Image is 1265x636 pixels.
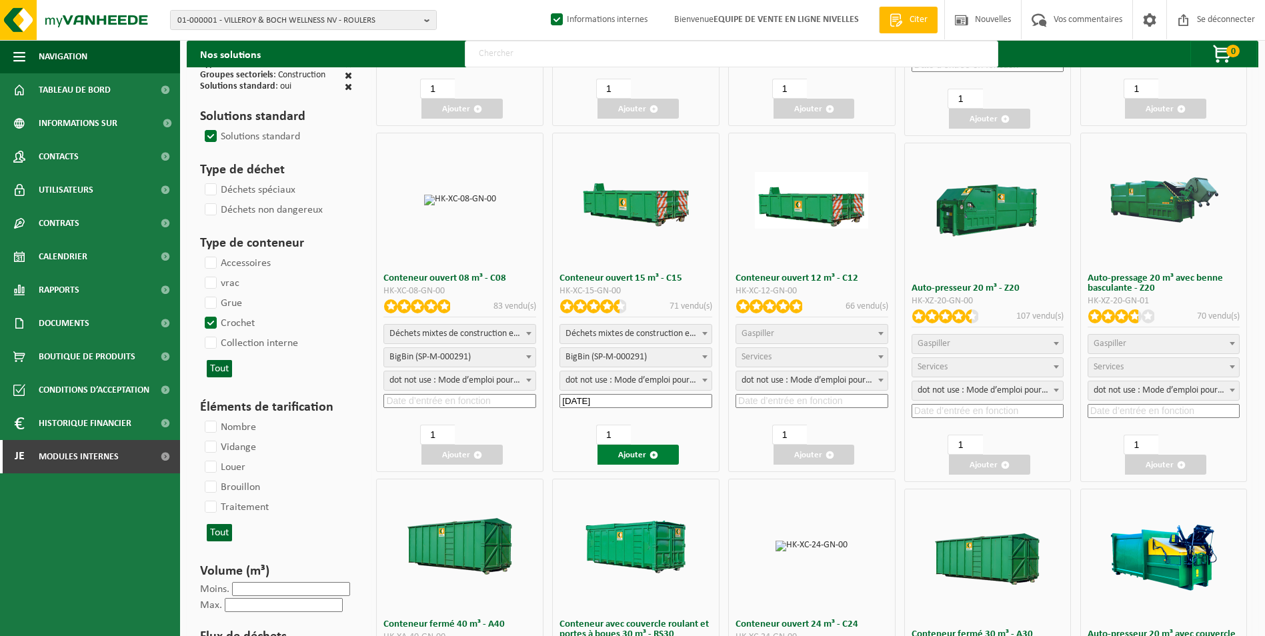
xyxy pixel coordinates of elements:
[39,140,79,173] span: Contacts
[1088,273,1240,293] h3: Auto-pressage 20 m³ avec benne basculante - Z20
[918,362,948,372] span: Services
[1088,381,1240,400] span: dot not use : Manual voor MyVanheede
[170,10,437,30] button: 01-000001 - VILLEROY & BOCH WELLNESS NV - ROULERS
[403,518,517,575] img: HK-XA-40-GN-00
[560,348,712,367] span: BigBin (SP-M-000291)
[714,15,859,25] strong: EQUIPE DE VENTE EN LIGNE NIVELLES
[200,233,352,253] h3: Type de conteneur
[774,445,855,465] button: Ajouter
[736,287,888,296] div: HK-XC-12-GN-00
[597,445,679,465] button: Ajouter
[912,381,1064,400] span: dot not use : Manual voor MyVanheede
[383,394,536,408] input: Date d’entrée en fonction
[202,127,300,147] label: Solutions standard
[1088,404,1240,418] input: Date d’entrée en fonction
[493,299,536,313] p: 83 vendu(s)
[742,329,774,339] span: Gaspiller
[202,200,323,220] label: Déchets non dangereux
[13,440,25,473] span: Je
[202,497,269,517] label: Traitement
[579,172,693,229] img: HK-XC-15-GN-00
[559,394,712,408] input: Date d’entrée en fonction
[560,325,712,343] span: gemengd bouw- en sloopafval (inert en niet inert)
[39,173,93,207] span: Utilisateurs
[421,445,503,465] button: Ajouter
[202,180,295,200] label: Déchets spéciaux
[200,160,352,180] h3: Type de déchet
[674,15,859,25] font: Bienvenue
[1197,309,1240,323] p: 70 vendu(s)
[949,455,1030,475] button: Ajouter
[207,360,232,377] button: Tout
[383,287,536,296] div: HK-XC-08-GN-00
[736,371,888,391] span: dot not use : Manual voor MyVanheede
[187,41,274,67] h2: Nos solutions
[442,105,470,113] font: Ajouter
[383,273,536,283] h3: Conteneur ouvert 08 m³ - C08
[39,373,149,407] span: Conditions d’acceptation
[794,105,822,113] font: Ajouter
[1088,381,1240,401] span: dot not use : Manual voor MyVanheede
[421,99,503,119] button: Ajouter
[1107,499,1220,613] img: HK-XZ-20-GN-12
[465,41,998,67] input: Chercher
[202,273,239,293] label: vrac
[383,324,536,344] span: gemengd bouw- en sloopafval (inert en niet inert)
[879,7,938,33] a: Citer
[39,40,87,73] span: Navigation
[1125,455,1206,475] button: Ajouter
[200,584,229,595] label: Moins.
[931,153,1044,267] img: HK-XZ-20-GN-00
[200,70,273,80] span: Groupes sectoriels
[776,541,848,551] img: HK-XC-24-GN-00
[200,107,352,127] h3: Solutions standard
[420,425,455,445] input: 1
[670,299,712,313] p: 71 vendu(s)
[200,81,275,91] span: Solutions standard
[202,333,298,353] label: Collection interne
[906,13,931,27] span: Citer
[383,371,536,391] span: dot not use : Manual voor MyVanheede
[420,79,455,99] input: 1
[559,273,712,283] h3: Conteneur ouvert 15 m³ - C15
[200,82,291,93] div: : oui
[202,253,271,273] label: Accessoires
[1125,99,1206,119] button: Ajouter
[39,207,79,240] span: Contrats
[596,79,631,99] input: 1
[794,451,822,459] font: Ajouter
[39,340,135,373] span: Boutique de produits
[1146,105,1174,113] font: Ajouter
[597,99,679,119] button: Ajouter
[742,352,772,362] span: Services
[1094,339,1126,349] span: Gaspiller
[596,425,631,445] input: 1
[1124,79,1158,99] input: 1
[548,10,648,30] label: Informations internes
[1088,297,1240,306] div: HK-XZ-20-GN-01
[560,371,712,390] span: dot not use : Manual voor MyVanheede
[384,348,535,367] span: BigBin (SP-M-000291)
[202,457,245,477] label: Louer
[1146,461,1174,469] font: Ajouter
[39,273,79,307] span: Rapports
[912,381,1064,401] span: dot not use : Manual voor MyVanheede
[384,371,535,390] span: dot not use : Manual voor MyVanheede
[736,273,888,283] h3: Conteneur ouvert 12 m³ - C12
[424,195,496,205] img: HK-XC-08-GN-00
[772,79,807,99] input: 1
[39,407,131,440] span: Historique financier
[384,325,535,343] span: gemengd bouw- en sloopafval (inert en niet inert)
[383,347,536,367] span: BigBin (SP-M-000291)
[970,461,998,469] font: Ajouter
[931,528,1044,585] img: HK-XA-30-GN-00
[772,425,807,445] input: 1
[755,172,868,229] img: HK-XC-12-GN-00
[948,435,982,455] input: 1
[177,11,419,31] span: 01-000001 - VILLEROY & BOCH WELLNESS NV - ROULERS
[39,107,154,140] span: Informations sur l’entreprise
[618,451,646,459] font: Ajouter
[442,451,470,459] font: Ajouter
[559,287,712,296] div: HK-XC-15-GN-00
[559,324,712,344] span: gemengd bouw- en sloopafval (inert en niet inert)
